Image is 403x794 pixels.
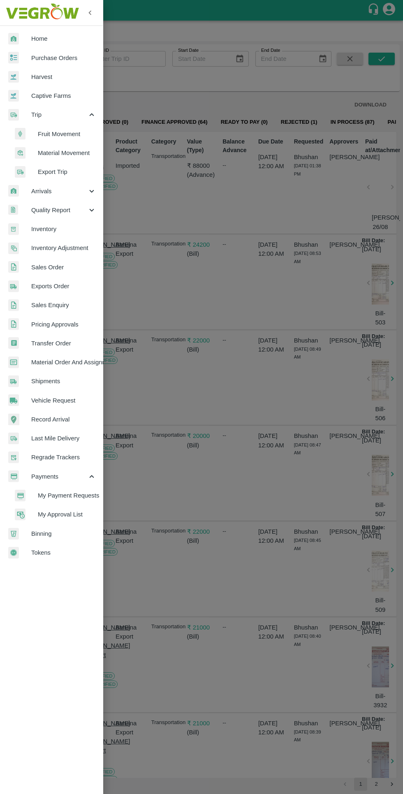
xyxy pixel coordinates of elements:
img: sales [8,318,19,330]
img: harvest [8,71,19,83]
span: Trip [31,110,87,119]
span: My Payment Requests [38,491,96,500]
img: shipments [8,280,19,292]
span: Regrade Trackers [31,453,96,462]
span: Home [31,34,96,43]
img: inventory [8,242,19,254]
img: sales [8,299,19,311]
img: material [15,147,25,159]
span: Exports Order [31,282,96,291]
span: Transfer Order [31,339,96,348]
span: Tokens [31,548,96,557]
img: whInventory [8,223,19,235]
img: tokens [8,547,19,559]
a: deliveryExport Trip [7,162,103,181]
img: whArrival [8,185,19,197]
img: harvest [8,90,19,102]
span: Captive Farms [31,91,96,100]
img: approval [15,508,25,521]
img: whTransfer [8,337,19,349]
span: Payments [31,472,87,481]
img: delivery [15,166,25,178]
img: vehicle [8,394,19,406]
span: Sales Order [31,263,96,272]
span: Record Arrival [31,415,96,424]
a: fruitFruit Movement [7,125,103,144]
span: Quality Report [31,206,87,215]
img: sales [8,261,19,273]
img: fruit [15,128,25,140]
img: reciept [8,52,19,64]
span: Sales Enquiry [31,301,96,310]
img: centralMaterial [8,356,19,368]
span: Arrivals [31,187,87,196]
span: Last Mile Delivery [31,434,96,443]
a: paymentMy Payment Requests [7,486,103,505]
img: delivery [8,109,19,121]
img: payment [8,470,19,482]
a: approvalMy Approval List [7,505,103,524]
span: Shipments [31,377,96,386]
a: materialMaterial Movement [7,144,103,162]
img: shipments [8,375,19,387]
span: Harvest [31,72,96,81]
span: Export Trip [38,167,96,176]
img: whArrival [8,33,19,45]
span: Purchase Orders [31,53,96,63]
img: qualityReport [8,205,18,215]
span: My Approval List [38,510,96,519]
span: Vehicle Request [31,396,96,405]
span: Material Movement [38,148,96,157]
img: whTracker [8,451,19,463]
img: delivery [8,433,19,444]
span: Inventory [31,225,96,234]
span: Binning [31,529,96,538]
span: Material Order And Assignment [31,358,96,367]
img: payment [15,490,25,502]
img: recordArrival [8,414,19,425]
span: Pricing Approvals [31,320,96,329]
img: bin [8,528,19,539]
span: Fruit Movement [38,130,96,139]
span: Inventory Adjustment [31,243,96,252]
